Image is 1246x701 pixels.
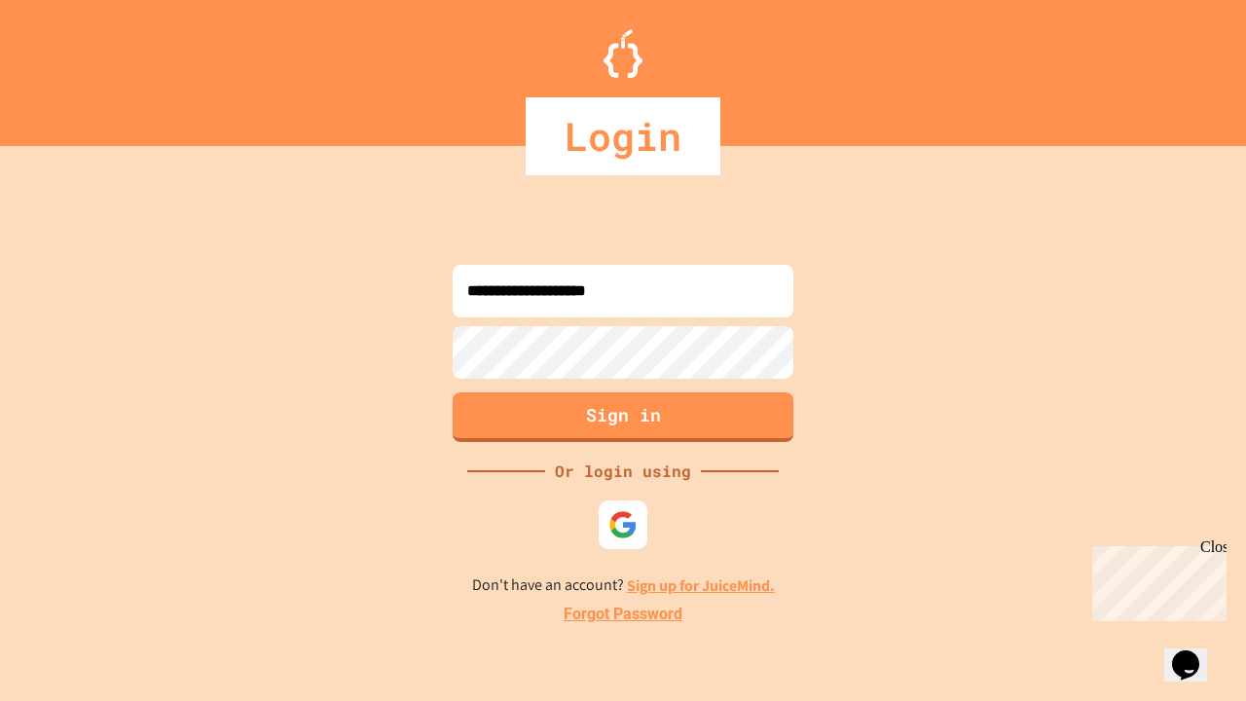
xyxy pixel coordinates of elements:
iframe: chat widget [1084,538,1227,621]
div: Or login using [545,460,701,483]
a: Sign up for JuiceMind. [627,575,775,596]
img: google-icon.svg [608,510,638,539]
p: Don't have an account? [472,573,775,598]
div: Chat with us now!Close [8,8,134,124]
button: Sign in [453,392,793,442]
img: Logo.svg [604,29,642,78]
div: Login [526,97,720,175]
iframe: chat widget [1164,623,1227,682]
a: Forgot Password [564,603,682,626]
